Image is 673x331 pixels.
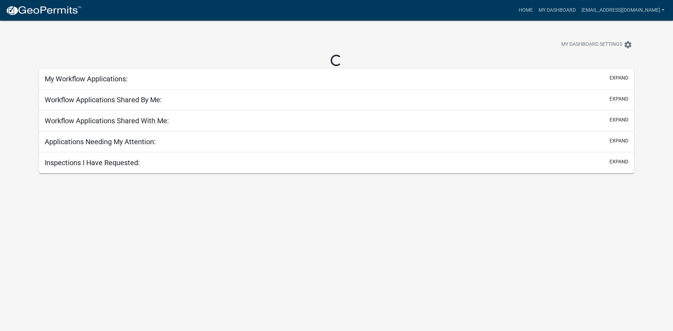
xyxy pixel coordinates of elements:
span: My Dashboard Settings [561,40,622,49]
a: My Dashboard [536,4,579,17]
button: My Dashboard Settingssettings [556,38,638,51]
a: Home [516,4,536,17]
button: expand [609,158,628,165]
button: expand [609,116,628,124]
h5: My Workflow Applications: [45,75,128,83]
a: [EMAIL_ADDRESS][DOMAIN_NAME] [579,4,667,17]
h5: Inspections I Have Requested: [45,158,140,167]
button: expand [609,74,628,82]
i: settings [624,40,632,49]
h5: Applications Needing My Attention: [45,137,156,146]
button: expand [609,95,628,103]
h5: Workflow Applications Shared By Me: [45,96,162,104]
h5: Workflow Applications Shared With Me: [45,116,169,125]
button: expand [609,137,628,145]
